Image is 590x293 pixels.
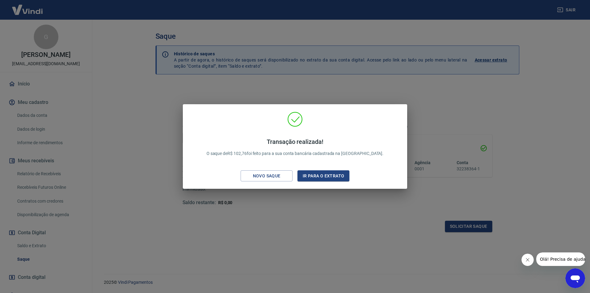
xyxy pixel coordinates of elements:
[246,172,288,180] div: Novo saque
[521,254,534,266] iframe: Fechar mensagem
[206,138,384,157] p: O saque de R$ 102,76 foi feito para a sua conta bancária cadastrada na [GEOGRAPHIC_DATA].
[206,138,384,145] h4: Transação realizada!
[536,252,585,266] iframe: Mensagem da empresa
[4,4,52,9] span: Olá! Precisa de ajuda?
[565,268,585,288] iframe: Botão para abrir a janela de mensagens
[297,170,349,182] button: Ir para o extrato
[241,170,293,182] button: Novo saque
